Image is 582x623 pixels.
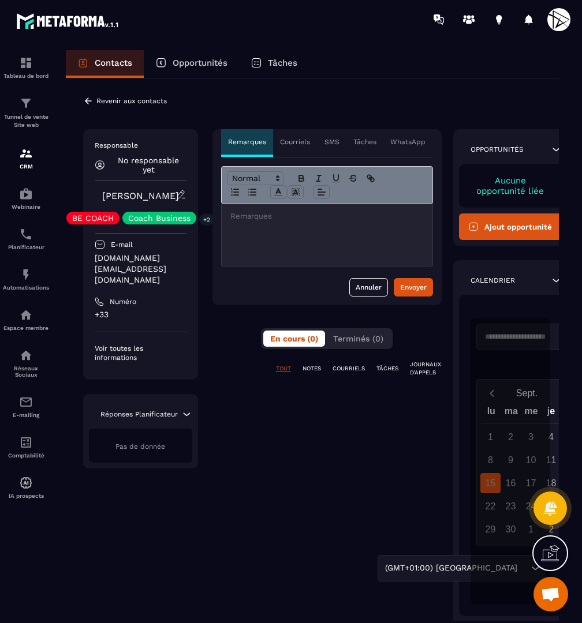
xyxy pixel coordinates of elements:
[19,348,33,362] img: social-network
[173,58,227,68] p: Opportunités
[280,137,310,147] p: Courriels
[95,141,186,150] p: Responsable
[376,365,398,373] p: TÂCHES
[128,214,191,222] p: Coach Business
[333,365,365,373] p: COURRIELS
[3,386,49,427] a: emailemailE-mailing
[228,137,266,147] p: Remarques
[378,555,544,581] div: Search for option
[333,334,383,343] span: Terminés (0)
[349,278,388,297] button: Annuler
[303,365,321,373] p: NOTES
[353,137,376,147] p: Tâches
[3,493,49,499] p: IA prospects
[3,299,49,340] a: automationsautomationsEspace membre
[324,137,339,147] p: SMS
[471,175,551,196] p: Aucune opportunité liée
[541,450,561,470] div: 11
[3,178,49,219] a: automationsautomationsWebinaire
[459,213,562,240] button: Ajout opportunité
[268,58,297,68] p: Tâches
[276,365,291,373] p: TOUT
[95,253,186,286] p: [DOMAIN_NAME][EMAIL_ADDRESS][DOMAIN_NAME]
[110,297,136,306] p: Numéro
[19,476,33,490] img: automations
[19,56,33,70] img: formation
[19,147,33,160] img: formation
[115,442,165,451] span: Pas de donnée
[3,88,49,138] a: formationformationTunnel de vente Site web
[400,282,427,293] div: Envoyer
[326,331,390,347] button: Terminés (0)
[382,562,520,575] span: (GMT+01:00) [GEOGRAPHIC_DATA]
[239,50,309,78] a: Tâches
[3,73,49,79] p: Tableau de bord
[111,240,133,249] p: E-mail
[144,50,239,78] a: Opportunités
[111,156,186,174] p: No responsable yet
[96,97,167,105] p: Revenir aux contacts
[263,331,325,347] button: En cours (0)
[19,96,33,110] img: formation
[19,187,33,201] img: automations
[471,276,515,285] p: Calendrier
[390,137,426,147] p: WhatsApp
[19,395,33,409] img: email
[541,473,561,493] div: 18
[471,145,524,154] p: Opportunités
[19,227,33,241] img: scheduler
[95,344,186,362] p: Voir toutes les informations
[3,113,49,129] p: Tunnel de vente Site web
[3,47,49,88] a: formationformationTableau de bord
[533,577,568,611] div: Ouvrir le chat
[72,214,114,222] p: BE COACH
[3,219,49,259] a: schedulerschedulerPlanificateur
[541,403,561,423] div: je
[199,213,214,226] p: +2
[19,308,33,322] img: automations
[16,10,120,31] img: logo
[100,410,178,419] p: Réponses Planificateur
[3,244,49,250] p: Planificateur
[95,309,186,320] p: +33
[102,190,179,201] a: [PERSON_NAME]
[410,361,441,377] p: JOURNAUX D'APPELS
[3,365,49,378] p: Réseaux Sociaux
[3,163,49,170] p: CRM
[66,50,144,78] a: Contacts
[3,259,49,299] a: automationsautomationsAutomatisations
[3,325,49,331] p: Espace membre
[3,284,49,291] p: Automatisations
[3,340,49,386] a: social-networksocial-networkRéseaux Sociaux
[3,204,49,210] p: Webinaire
[3,427,49,467] a: accountantaccountantComptabilité
[270,334,318,343] span: En cours (0)
[95,58,132,68] p: Contacts
[19,436,33,449] img: accountant
[3,452,49,459] p: Comptabilité
[394,278,433,297] button: Envoyer
[541,427,561,447] div: 4
[19,268,33,282] img: automations
[3,138,49,178] a: formationformationCRM
[3,412,49,418] p: E-mailing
